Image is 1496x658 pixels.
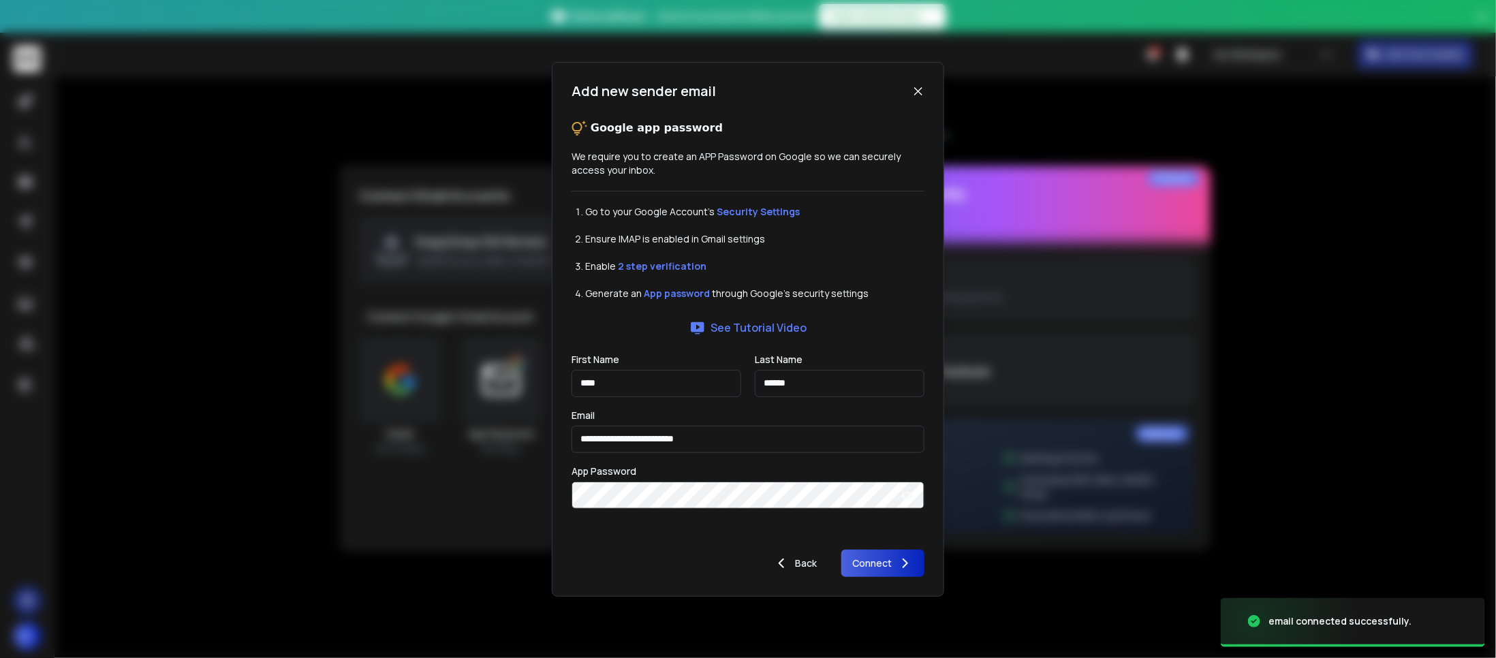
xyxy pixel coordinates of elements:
[717,205,800,218] a: Security Settings
[618,260,706,272] a: 2 step verification
[762,550,828,577] button: Back
[572,411,595,420] label: Email
[572,82,716,101] h1: Add new sender email
[689,319,807,336] a: See Tutorial Video
[572,150,924,177] p: We require you to create an APP Password on Google so we can securely access your inbox.
[591,120,723,136] p: Google app password
[755,355,802,364] label: Last Name
[572,467,636,476] label: App Password
[585,205,924,219] li: Go to your Google Account’s
[585,260,924,273] li: Enable
[1268,614,1412,628] div: email connected successfully.
[572,355,619,364] label: First Name
[585,232,924,246] li: Ensure IMAP is enabled in Gmail settings
[585,287,924,300] li: Generate an through Google's security settings
[841,550,924,577] button: Connect
[572,120,588,136] img: tips
[644,287,710,300] a: App password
